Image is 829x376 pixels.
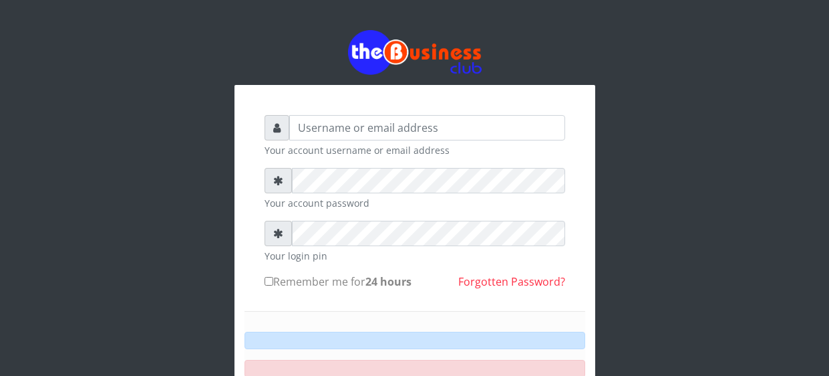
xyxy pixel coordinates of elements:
[265,196,565,210] small: Your account password
[458,274,565,289] a: Forgotten Password?
[265,277,273,286] input: Remember me for24 hours
[289,115,565,140] input: Username or email address
[365,274,411,289] b: 24 hours
[265,143,565,157] small: Your account username or email address
[265,249,565,263] small: Your login pin
[265,274,411,290] label: Remember me for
